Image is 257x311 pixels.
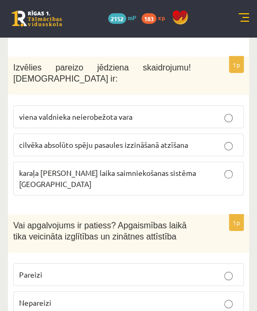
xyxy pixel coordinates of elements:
span: viena valdnieka neierobežota vara [19,112,132,121]
input: karaļa [PERSON_NAME] laika saimniekošanas sistēma [GEOGRAPHIC_DATA] [224,170,233,179]
span: Pareizi [19,270,42,279]
input: cilvēka absolūto spēju pasaules izzināšanā atzīšana [224,142,233,150]
span: karaļa [PERSON_NAME] laika saimniekošanas sistēma [GEOGRAPHIC_DATA] [19,168,196,189]
p: 1p [229,56,244,73]
span: xp [158,13,165,22]
span: Vai apgalvojums ir patiess? Apgaismības laikā tika veicināta izglītības un zinātnes attīstība [13,221,187,241]
input: Nepareizi [224,300,233,308]
input: Pareizi [224,272,233,280]
span: Izvēlies pareizo jēdziena skaidrojumu! [DEMOGRAPHIC_DATA] ir: [13,63,191,83]
span: Nepareizi [19,298,51,307]
input: viena valdnieka neierobežota vara [224,114,233,122]
span: mP [128,13,136,22]
a: 183 xp [141,13,170,22]
span: cilvēka absolūto spēju pasaules izzināšanā atzīšana [19,140,188,149]
span: 2152 [108,13,126,24]
a: Rīgas 1. Tālmācības vidusskola [12,11,62,26]
p: 1p [229,214,244,231]
span: 183 [141,13,156,24]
